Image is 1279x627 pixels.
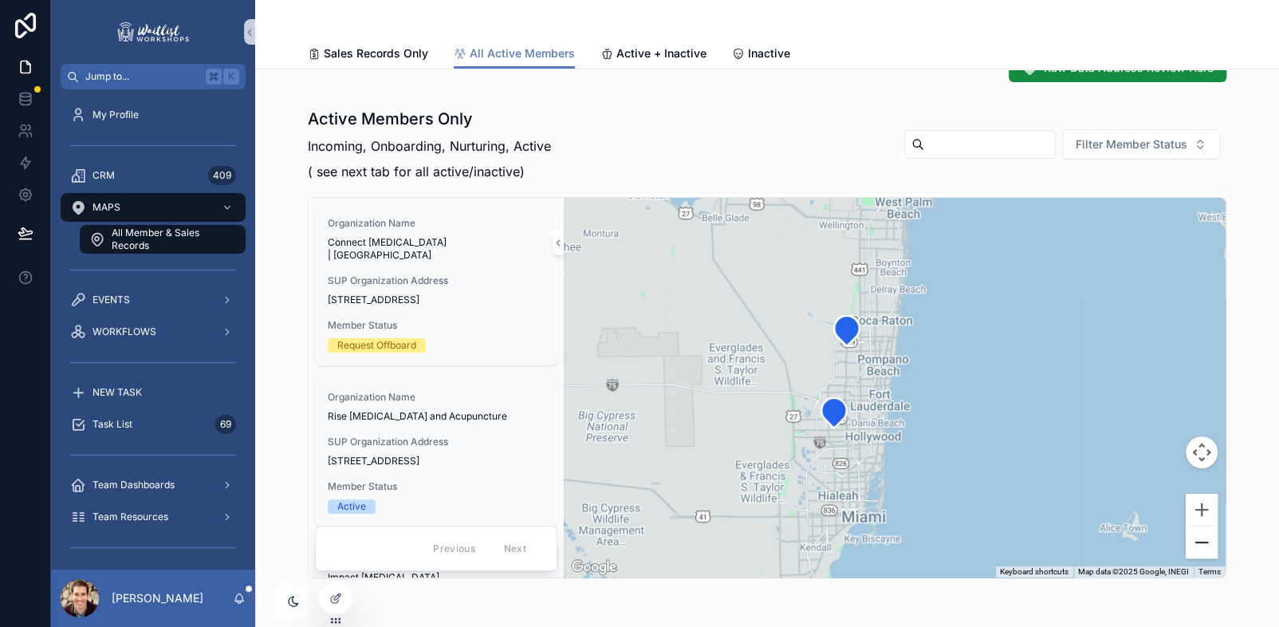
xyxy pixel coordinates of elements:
span: All Active Members [470,45,575,61]
span: Sales Records Only [324,45,428,61]
div: 69 [215,415,236,434]
a: Organization NameConnect [MEDICAL_DATA] | [GEOGRAPHIC_DATA]SUP Organization Address[STREET_ADDRES... [315,204,557,365]
span: SUP Organization Address [328,436,545,448]
p: [PERSON_NAME] [112,590,203,606]
button: Keyboard shortcuts [1000,566,1068,578]
span: Member Status [328,480,545,493]
a: Sales Records Only [308,39,428,71]
span: Impact [MEDICAL_DATA] [328,571,545,584]
div: Request Offboard [337,338,416,353]
span: [STREET_ADDRESS] [328,294,545,306]
span: Team Resources [92,511,168,523]
span: Connect [MEDICAL_DATA] | [GEOGRAPHIC_DATA] [328,236,545,262]
div: Active [337,499,366,514]
span: NEW TASK [92,386,142,399]
a: NEW TASK [61,378,246,407]
span: CRM [92,169,115,182]
a: MAPS [61,193,246,222]
p: Incoming, Onboarding, Nurturing, Active [308,136,551,156]
a: All Member & Sales Records [80,225,246,254]
button: Map camera controls [1186,436,1218,468]
a: WORKFLOWS [61,317,246,346]
span: SUP Organization Address [328,274,545,287]
span: Jump to... [85,70,199,83]
span: Organization Name [328,391,545,404]
img: Google [568,557,620,578]
span: WORKFLOWS [92,325,156,338]
button: Zoom in [1186,494,1218,526]
span: Active + Inactive [616,45,706,61]
a: CRM409 [61,161,246,190]
a: All Active Members [454,39,575,69]
a: Team Dashboards [61,471,246,499]
span: Filter Member Status [1076,136,1187,152]
a: Team Resources [61,503,246,531]
span: Map data ©2025 Google, INEGI [1078,567,1189,576]
p: ( see next tab for all active/inactive) [308,162,551,181]
span: MAPS [92,201,120,214]
a: Task List69 [61,410,246,439]
img: App logo [115,19,191,45]
a: Organization NameRise [MEDICAL_DATA] and AcupunctureSUP Organization Address[STREET_ADDRESS]Membe... [315,378,557,526]
span: Member Status [328,319,545,332]
a: Active + Inactive [600,39,706,71]
div: 409 [208,166,236,185]
span: EVENTS [92,294,130,306]
a: Open this area in Google Maps (opens a new window) [568,557,620,578]
span: Organization Name [328,217,545,230]
span: K [225,70,238,83]
a: Inactive [732,39,790,71]
span: Task List [92,418,132,431]
span: Rise [MEDICAL_DATA] and Acupuncture [328,410,545,423]
span: Inactive [748,45,790,61]
span: [STREET_ADDRESS] [328,455,545,467]
a: EVENTS [61,286,246,314]
a: Terms [1198,567,1221,576]
a: My Profile [61,101,246,129]
button: Zoom out [1186,526,1218,558]
span: My Profile [92,108,139,121]
div: scrollable content [51,89,255,570]
span: All Member & Sales Records [112,227,230,252]
button: Jump to...K [61,64,246,89]
button: Select Button [1062,129,1220,160]
span: Team Dashboards [92,479,175,491]
h1: Active Members Only [308,108,551,130]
